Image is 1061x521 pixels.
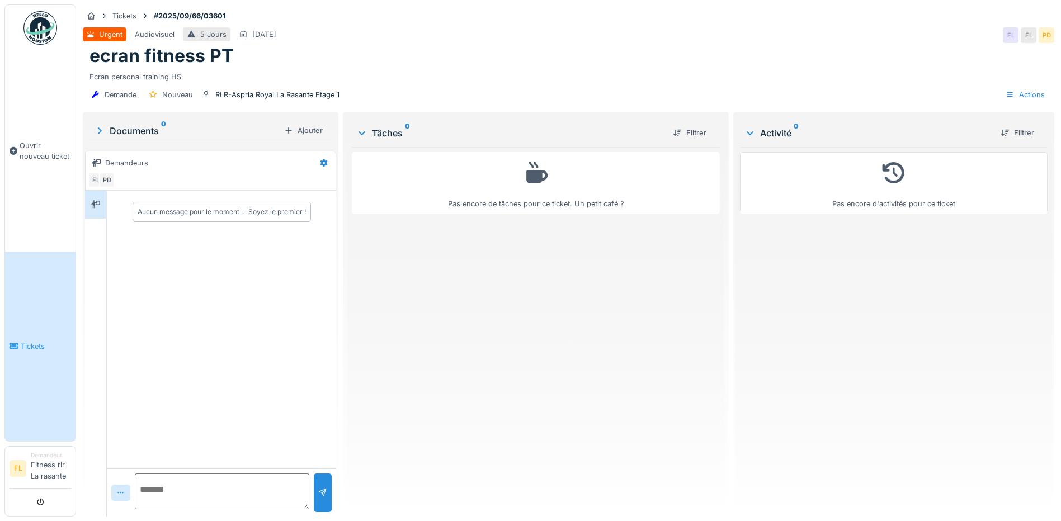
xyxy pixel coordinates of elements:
div: Pas encore de tâches pour ce ticket. Un petit café ? [359,157,713,209]
a: FL DemandeurFitness rlr La rasante [10,451,71,489]
div: Actions [1001,87,1050,103]
img: Badge_color-CXgf-gQk.svg [23,11,57,45]
div: Nouveau [162,89,193,100]
div: FL [1021,27,1036,43]
div: FL [88,172,103,188]
span: Ouvrir nouveau ticket [20,140,71,162]
div: FL [1003,27,1018,43]
div: [DATE] [252,29,276,40]
sup: 0 [405,126,410,140]
div: Filtrer [996,125,1039,140]
div: Ecran personal training HS [89,67,1048,82]
div: Documents [94,124,280,138]
li: FL [10,460,26,477]
div: RLR-Aspria Royal La Rasante Etage 1 [215,89,339,100]
strong: #2025/09/66/03601 [149,11,230,21]
div: Aucun message pour le moment … Soyez le premier ! [138,207,306,217]
span: Tickets [21,341,71,352]
div: Audiovisuel [135,29,175,40]
div: Pas encore d'activités pour ce ticket [747,157,1040,209]
div: Demandeur [31,451,71,460]
div: Demande [105,89,136,100]
div: 5 Jours [200,29,227,40]
a: Tickets [5,252,76,441]
div: Tickets [112,11,136,21]
div: Tâches [356,126,664,140]
div: Filtrer [668,125,711,140]
div: PD [99,172,115,188]
li: Fitness rlr La rasante [31,451,71,486]
a: Ouvrir nouveau ticket [5,51,76,252]
div: PD [1039,27,1054,43]
sup: 0 [794,126,799,140]
div: Urgent [99,29,122,40]
sup: 0 [161,124,166,138]
h1: ecran fitness PT [89,45,233,67]
div: Ajouter [280,123,327,138]
div: Activité [744,126,992,140]
div: Demandeurs [105,158,148,168]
